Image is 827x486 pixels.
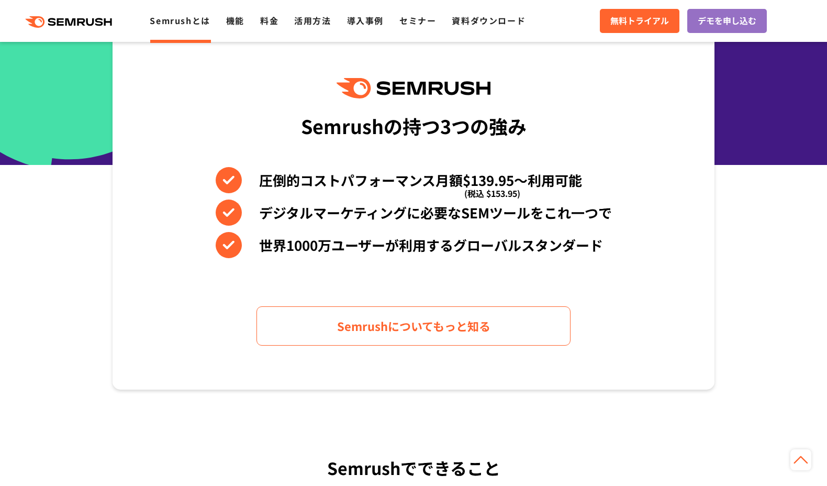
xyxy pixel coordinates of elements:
[347,14,384,27] a: 導入事例
[600,9,679,33] a: 無料トライアル
[113,454,714,482] h3: Semrushでできること
[260,14,278,27] a: 料金
[337,78,490,98] img: Semrush
[399,14,436,27] a: セミナー
[687,9,767,33] a: デモを申し込む
[150,14,210,27] a: Semrushとは
[256,306,571,346] a: Semrushについてもっと知る
[464,180,520,206] span: (税込 $153.95)
[337,317,490,335] span: Semrushについてもっと知る
[301,106,527,145] div: Semrushの持つ3つの強み
[610,14,669,28] span: 無料トライアル
[452,14,526,27] a: 資料ダウンロード
[216,200,612,226] li: デジタルマーケティングに必要なSEMツールをこれ一つで
[698,14,756,28] span: デモを申し込む
[226,14,244,27] a: 機能
[294,14,331,27] a: 活用方法
[216,232,612,258] li: 世界1000万ユーザーが利用するグローバルスタンダード
[216,167,612,193] li: 圧倒的コストパフォーマンス月額$139.95〜利用可能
